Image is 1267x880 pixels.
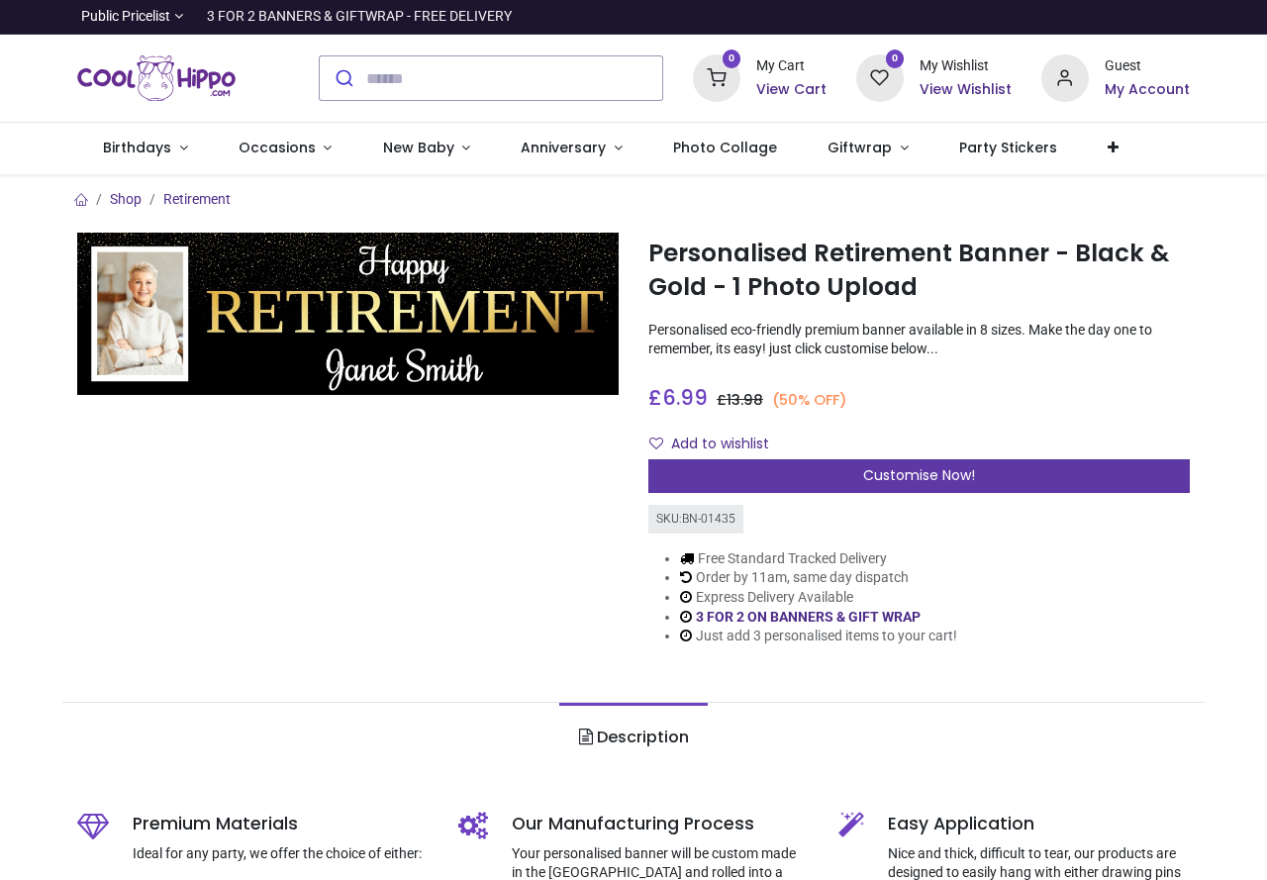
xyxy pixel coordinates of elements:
[723,49,741,68] sup: 0
[1105,80,1190,100] a: My Account
[756,80,827,100] a: View Cart
[863,465,975,485] span: Customise Now!
[559,703,707,772] a: Description
[828,138,892,157] span: Giftwrap
[696,609,921,625] a: 3 FOR 2 ON BANNERS & GIFT WRAP
[886,49,905,68] sup: 0
[77,50,236,106] img: Cool Hippo
[680,549,957,569] li: Free Standard Tracked Delivery
[207,7,512,27] div: 3 FOR 2 BANNERS & GIFTWRAP - FREE DELIVERY
[717,390,763,410] span: £
[673,138,777,157] span: Photo Collage
[133,844,428,864] p: Ideal for any party, we offer the choice of either:
[774,7,1190,27] iframe: Customer reviews powered by Trustpilot
[512,812,809,836] h5: Our Manufacturing Process
[920,80,1012,100] a: View Wishlist
[648,428,786,461] button: Add to wishlistAdd to wishlist
[662,383,708,412] span: 6.99
[727,390,763,410] span: 13.98
[803,123,934,174] a: Giftwrap
[772,390,847,411] small: (50% OFF)
[383,138,454,157] span: New Baby
[77,123,213,174] a: Birthdays
[920,56,1012,76] div: My Wishlist
[959,138,1057,157] span: Party Stickers
[888,812,1189,836] h5: Easy Application
[756,56,827,76] div: My Cart
[81,7,170,27] span: Public Pricelist
[648,237,1190,305] h1: Personalised Retirement Banner - Black & Gold - 1 Photo Upload
[1105,56,1190,76] div: Guest
[680,568,957,588] li: Order by 11am, same day dispatch
[680,588,957,608] li: Express Delivery Available
[133,812,428,836] h5: Premium Materials
[77,50,236,106] a: Logo of Cool Hippo
[213,123,357,174] a: Occasions
[77,7,183,27] a: Public Pricelist
[648,321,1190,359] p: Personalised eco-friendly premium banner available in 8 sizes. Make the day one to remember, its ...
[103,138,171,157] span: Birthdays
[521,138,606,157] span: Anniversary
[110,191,142,207] a: Shop
[693,69,740,85] a: 0
[357,123,496,174] a: New Baby
[239,138,316,157] span: Occasions
[648,383,708,412] span: £
[649,437,663,450] i: Add to wishlist
[77,233,619,395] img: Personalised Retirement Banner - Black & Gold - 1 Photo Upload
[320,56,366,100] button: Submit
[163,191,231,207] a: Retirement
[496,123,648,174] a: Anniversary
[648,505,743,534] div: SKU: BN-01435
[856,69,904,85] a: 0
[680,627,957,646] li: Just add 3 personalised items to your cart!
